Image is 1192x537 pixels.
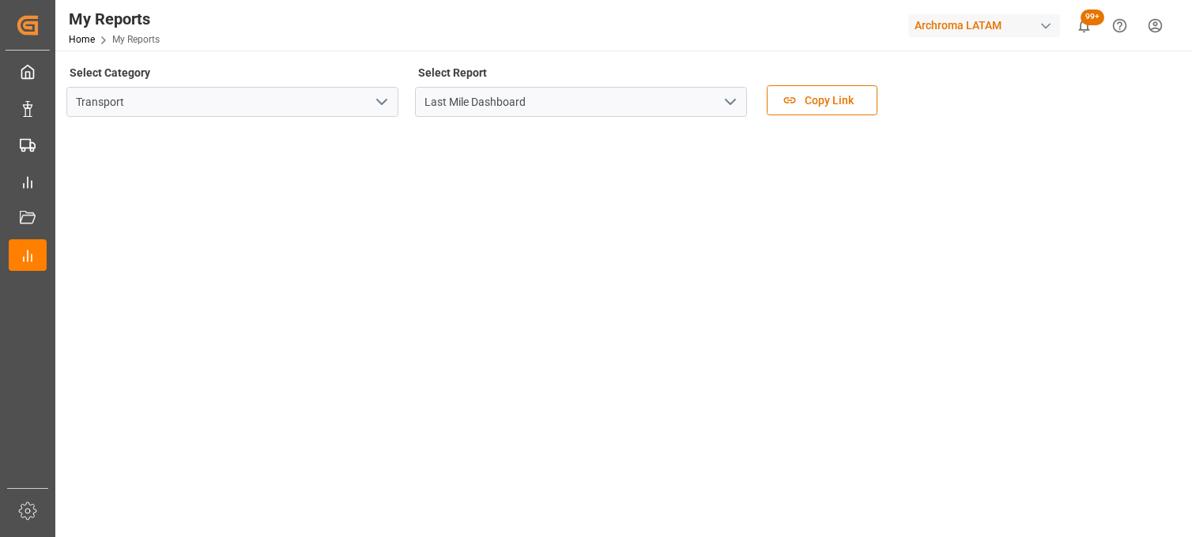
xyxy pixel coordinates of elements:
[66,62,153,84] label: Select Category
[69,7,160,31] div: My Reports
[415,87,747,117] input: Type to search/select
[797,92,862,109] span: Copy Link
[69,34,95,45] a: Home
[1066,8,1102,43] button: show 100 new notifications
[415,62,489,84] label: Select Report
[908,14,1060,37] div: Archroma LATAM
[1081,9,1104,25] span: 99+
[1102,8,1137,43] button: Help Center
[66,87,398,117] input: Type to search/select
[369,90,393,115] button: open menu
[718,90,741,115] button: open menu
[767,85,877,115] button: Copy Link
[908,10,1066,40] button: Archroma LATAM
